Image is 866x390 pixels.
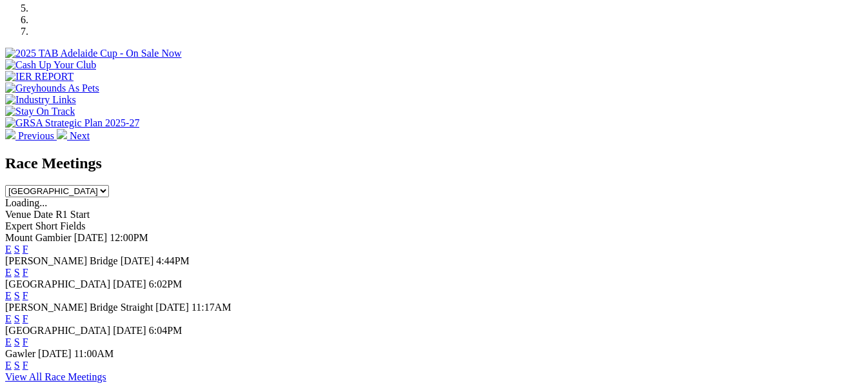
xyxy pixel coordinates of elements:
span: Mount Gambier [5,232,72,243]
a: F [23,290,28,301]
a: S [14,360,20,371]
a: F [23,360,28,371]
span: 11:17AM [192,302,231,313]
a: Next [57,130,90,141]
span: 11:00AM [74,348,114,359]
span: [PERSON_NAME] Bridge Straight [5,302,153,313]
a: E [5,336,12,347]
a: F [23,313,28,324]
span: [DATE] [113,278,146,289]
h2: Race Meetings [5,155,861,172]
span: Venue [5,209,31,220]
span: R1 Start [55,209,90,220]
a: S [14,267,20,278]
span: [DATE] [121,255,154,266]
span: Expert [5,220,33,231]
a: S [14,244,20,255]
img: Cash Up Your Club [5,59,96,71]
span: [GEOGRAPHIC_DATA] [5,278,110,289]
img: Stay On Track [5,106,75,117]
img: Industry Links [5,94,76,106]
span: [PERSON_NAME] Bridge [5,255,118,266]
img: chevron-right-pager-white.svg [57,129,67,139]
a: E [5,267,12,278]
img: IER REPORT [5,71,74,83]
span: [DATE] [74,232,108,243]
span: [DATE] [155,302,189,313]
img: 2025 TAB Adelaide Cup - On Sale Now [5,48,182,59]
a: F [23,244,28,255]
span: [GEOGRAPHIC_DATA] [5,325,110,336]
a: View All Race Meetings [5,371,106,382]
a: E [5,244,12,255]
span: Loading... [5,197,47,208]
span: Next [70,130,90,141]
span: [DATE] [113,325,146,336]
span: [DATE] [38,348,72,359]
a: E [5,290,12,301]
a: Previous [5,130,57,141]
a: E [5,360,12,371]
img: chevron-left-pager-white.svg [5,129,15,139]
span: Short [35,220,58,231]
span: Date [34,209,53,220]
a: F [23,267,28,278]
img: GRSA Strategic Plan 2025-27 [5,117,139,129]
span: 4:44PM [156,255,190,266]
span: 12:00PM [110,232,148,243]
a: E [5,313,12,324]
a: S [14,290,20,301]
span: 6:02PM [149,278,182,289]
span: Gawler [5,348,35,359]
span: Fields [60,220,85,231]
a: S [14,313,20,324]
span: Previous [18,130,54,141]
a: S [14,336,20,347]
img: Greyhounds As Pets [5,83,99,94]
span: 6:04PM [149,325,182,336]
a: F [23,336,28,347]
